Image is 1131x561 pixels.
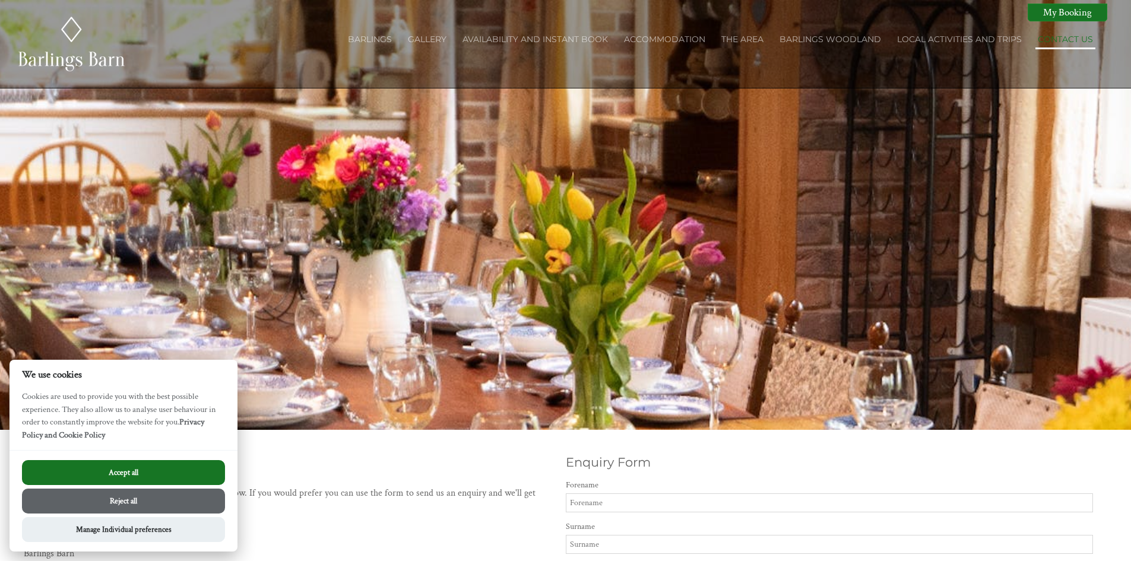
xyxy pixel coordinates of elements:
h2: Enquiry Form [566,455,1094,470]
a: Availability and Instant Book [462,34,608,45]
a: Barlings [348,34,392,45]
a: My Booking [1028,4,1107,21]
a: Privacy Policy and Cookie Policy [22,416,204,440]
a: Contact Us [1038,34,1093,45]
h2: We use cookies [9,369,237,381]
a: Accommodation [624,34,705,45]
a: Local activities and trips [897,34,1022,45]
img: Barlings Barn [17,15,126,73]
button: Accept all [22,460,225,485]
input: Surname [566,535,1094,554]
a: Gallery [408,34,446,45]
button: Reject all [22,489,225,514]
button: Manage Individual preferences [22,517,225,542]
label: Forename [566,480,1094,490]
label: Surname [566,521,1094,532]
a: Barlings Woodland [780,34,881,45]
p: Barlings Barn can be reached using any of the details below. If you would prefer you can use the ... [24,487,552,512]
p: Cookies are used to provide you with the best possible experience. They also allow us to analyse ... [9,390,237,450]
a: The Area [721,34,763,45]
h2: Address [24,522,552,537]
h1: Contact [24,455,552,476]
input: Forename [566,493,1094,512]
